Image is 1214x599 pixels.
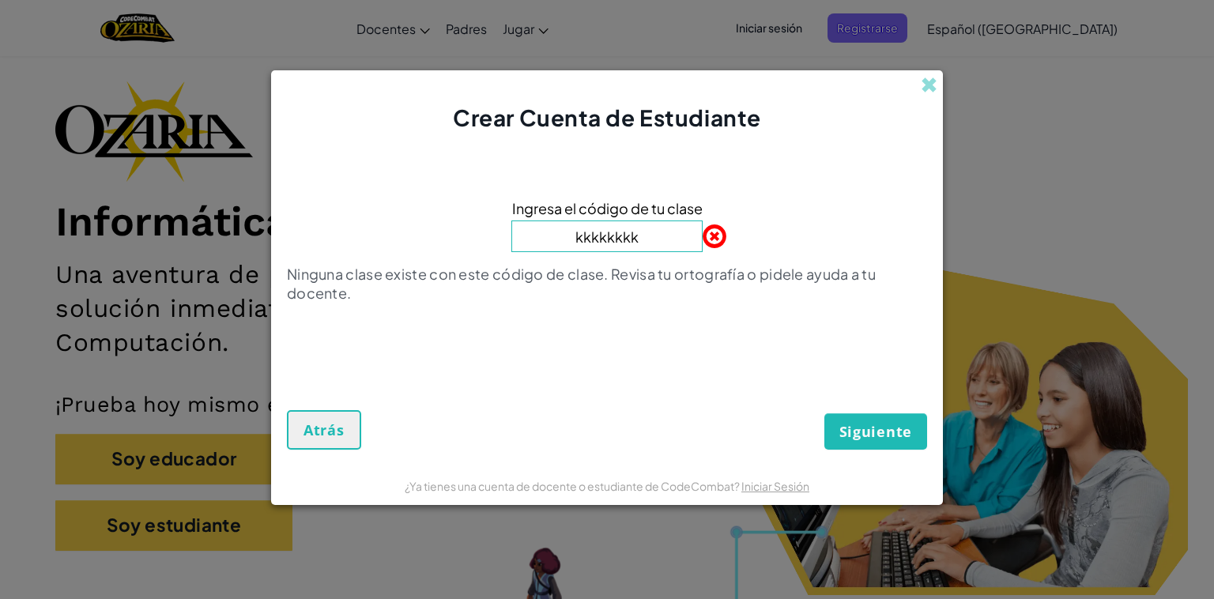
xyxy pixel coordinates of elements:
[303,420,345,439] span: Atrás
[512,197,703,220] span: Ingresa el código de tu clase
[287,265,927,303] p: Ninguna clase existe con este código de clase. Revisa tu ortografía o pidele ayuda a tu docente.
[453,104,761,131] span: Crear Cuenta de Estudiante
[741,479,809,493] a: Iniciar Sesión
[839,422,912,441] span: Siguiente
[405,479,741,493] span: ¿Ya tienes una cuenta de docente o estudiante de CodeCombat?
[287,410,361,450] button: Atrás
[824,413,927,450] button: Siguiente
